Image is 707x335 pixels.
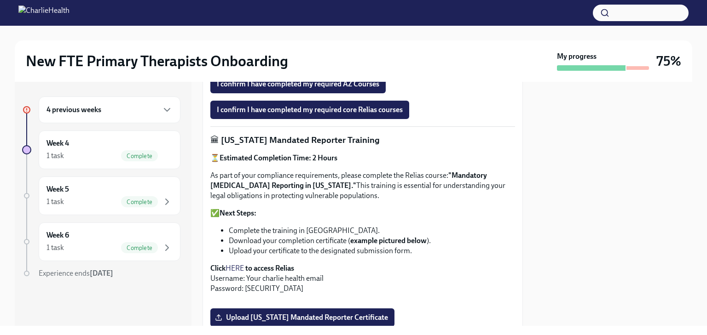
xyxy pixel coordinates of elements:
h3: 75% [656,53,681,69]
p: ⏳ [210,153,515,163]
span: Complete [121,244,158,251]
button: I confirm I have completed my required core Relias courses [210,101,409,119]
strong: Estimated Completion Time: 2 Hours [220,153,337,162]
p: 🏛 [US_STATE] Mandated Reporter Training [210,134,515,146]
a: Week 51 taskComplete [22,176,180,215]
label: Upload [US_STATE] Mandated Reporter Certificate [210,308,394,327]
span: I confirm I have completed my required core Relias courses [217,105,403,114]
h2: New FTE Primary Therapists Onboarding [26,52,288,70]
h6: 4 previous weeks [46,105,101,115]
strong: [DATE] [90,269,113,278]
strong: My progress [557,51,597,62]
li: Upload your certificate to the designated submission form. [229,246,515,256]
strong: Next Steps: [220,209,256,217]
img: CharlieHealth [18,6,70,20]
p: ✅ [210,208,515,218]
span: I confirm I have completed my required AZ Courses [217,79,379,89]
h6: Week 6 [46,230,69,240]
li: Complete the training in [GEOGRAPHIC_DATA]. [229,226,515,236]
div: 1 task [46,243,64,253]
p: Username: Your charlie health email Password: [SECURITY_DATA] [210,263,515,294]
span: Upload [US_STATE] Mandated Reporter Certificate [217,313,388,322]
span: Complete [121,199,158,205]
h6: Week 4 [46,138,69,148]
a: HERE [226,264,244,273]
a: Week 61 taskComplete [22,222,180,261]
strong: to access Relias [245,264,294,273]
h6: Week 5 [46,184,69,194]
button: I confirm I have completed my required AZ Courses [210,75,386,93]
p: As part of your compliance requirements, please complete the Relias course: This training is esse... [210,170,515,201]
a: Week 41 taskComplete [22,131,180,169]
strong: Click [210,264,226,273]
div: 1 task [46,151,64,161]
strong: example pictured below [350,236,427,245]
div: 4 previous weeks [39,97,180,123]
span: Experience ends [39,269,113,278]
div: 1 task [46,197,64,207]
li: Download your completion certificate ( ). [229,236,515,246]
span: Complete [121,153,158,159]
